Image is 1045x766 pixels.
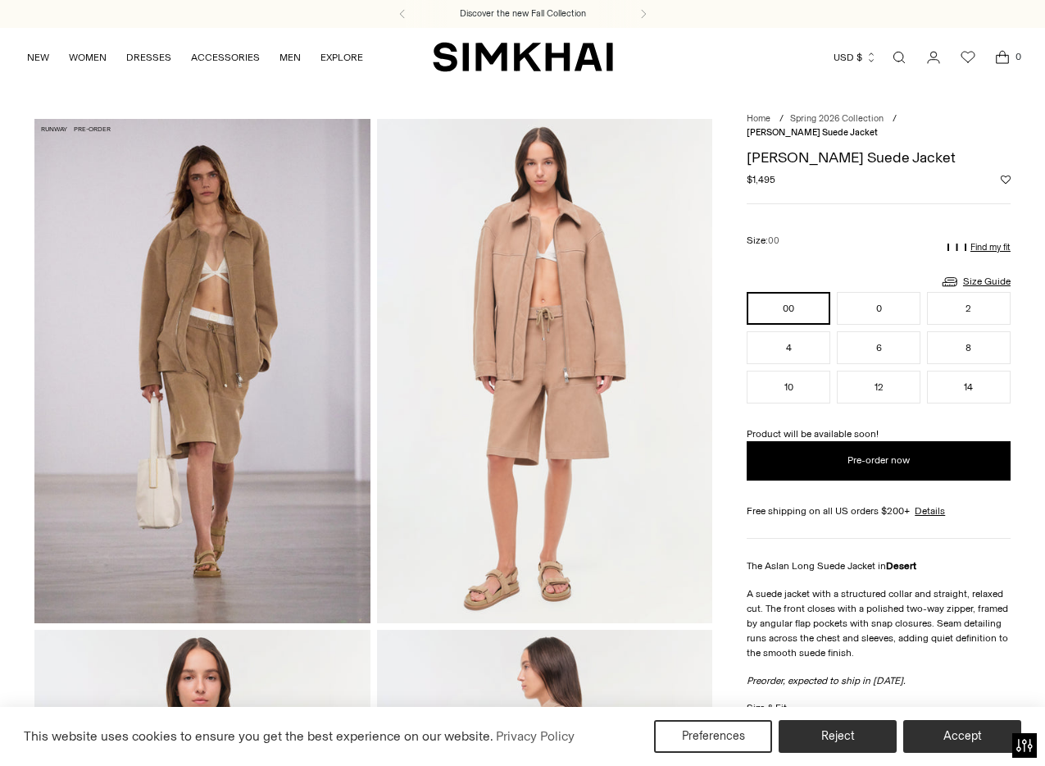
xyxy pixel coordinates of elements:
[747,292,830,325] button: 00
[377,119,713,622] img: Aslan Long Suede Jacket
[747,233,779,248] label: Size:
[493,724,577,749] a: Privacy Policy (opens in a new tab)
[433,41,613,73] a: SIMKHAI
[126,39,171,75] a: DRESSES
[191,39,260,75] a: ACCESSORIES
[1011,49,1025,64] span: 0
[986,41,1019,74] a: Open cart modal
[747,371,830,404] button: 10
[952,41,984,74] a: Wishlist
[1001,175,1011,185] button: Add to Wishlist
[27,39,49,75] a: NEW
[837,331,920,364] button: 6
[790,113,884,124] a: Spring 2026 Collection
[747,112,1011,139] nav: breadcrumbs
[927,371,1011,404] button: 14
[747,675,906,686] em: Preorder, expected to ship in [DATE].
[747,441,1011,481] button: Add to Bag
[747,703,786,714] h3: Size & Fit
[768,235,779,246] span: 00
[883,41,916,74] a: Open search modal
[903,720,1021,753] button: Accept
[915,504,945,518] a: Details
[34,119,370,622] img: Aslan Long Suede Jacket
[834,39,877,75] button: USD $
[779,720,897,753] button: Reject
[837,371,920,404] button: 12
[893,112,897,126] div: /
[747,426,1011,441] p: Product will be available soon!
[747,559,1011,573] p: The Aslan Long Suede Jacket in
[847,454,910,467] span: Pre-order now
[279,39,301,75] a: MEN
[747,586,1011,660] p: A suede jacket with a structured collar and straight, relaxed cut. The front closes with a polish...
[940,271,1011,292] a: Size Guide
[747,504,1011,518] div: Free shipping on all US orders $200+
[69,39,107,75] a: WOMEN
[747,127,878,138] span: [PERSON_NAME] Suede Jacket
[747,172,775,187] span: $1,495
[24,728,493,744] span: This website uses cookies to ensure you get the best experience on our website.
[927,331,1011,364] button: 8
[320,39,363,75] a: EXPLORE
[460,7,586,21] a: Discover the new Fall Collection
[747,688,1011,730] button: Size & Fit
[886,560,916,572] strong: Desert
[747,113,770,124] a: Home
[747,150,1011,165] h1: [PERSON_NAME] Suede Jacket
[779,112,784,126] div: /
[747,331,830,364] button: 4
[917,41,950,74] a: Go to the account page
[654,720,772,753] button: Preferences
[927,292,1011,325] button: 2
[837,292,920,325] button: 0
[13,704,165,753] iframe: Sign Up via Text for Offers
